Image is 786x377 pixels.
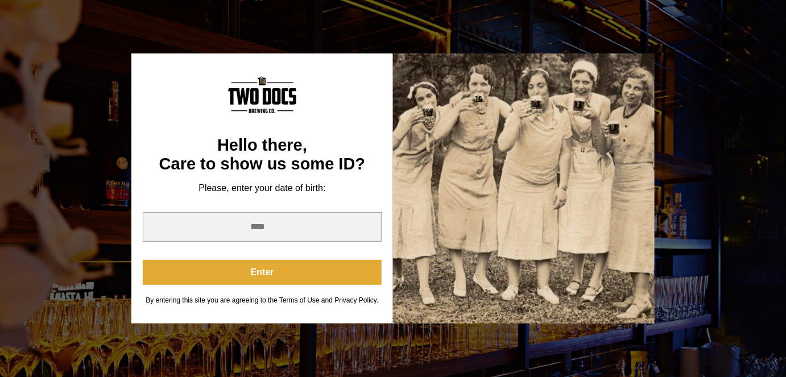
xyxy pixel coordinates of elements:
div: Please, enter your date of birth: [143,183,382,194]
button: Enter [143,260,382,285]
input: year [143,212,382,242]
div: By entering this site you are agreeing to the Terms of Use and Privacy Policy. [143,296,382,305]
div: Hello there, Care to show us some ID? [143,136,382,174]
img: Content Logo [228,76,296,113]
